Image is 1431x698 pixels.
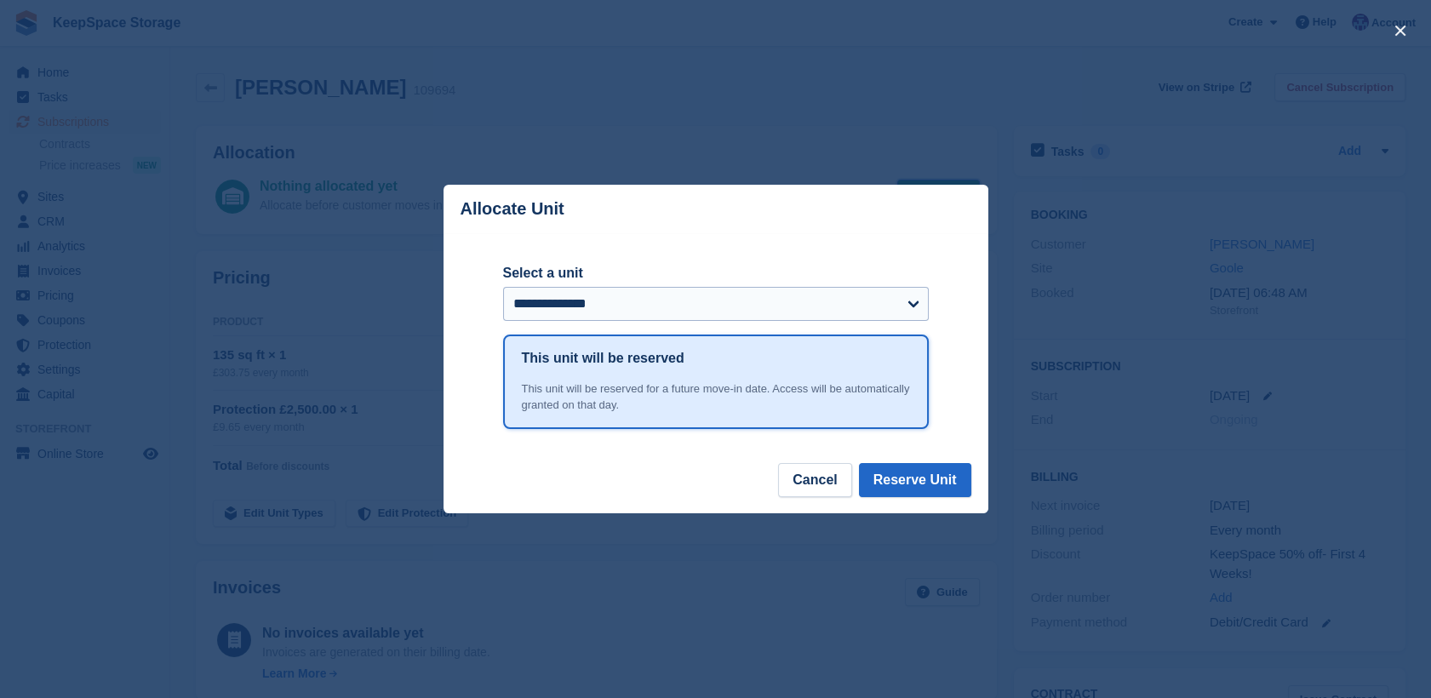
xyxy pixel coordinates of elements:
label: Select a unit [503,263,929,283]
div: This unit will be reserved for a future move-in date. Access will be automatically granted on tha... [522,380,910,414]
h1: This unit will be reserved [522,348,684,369]
button: close [1387,17,1414,44]
button: Cancel [778,463,851,497]
p: Allocate Unit [461,199,564,219]
button: Reserve Unit [859,463,971,497]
